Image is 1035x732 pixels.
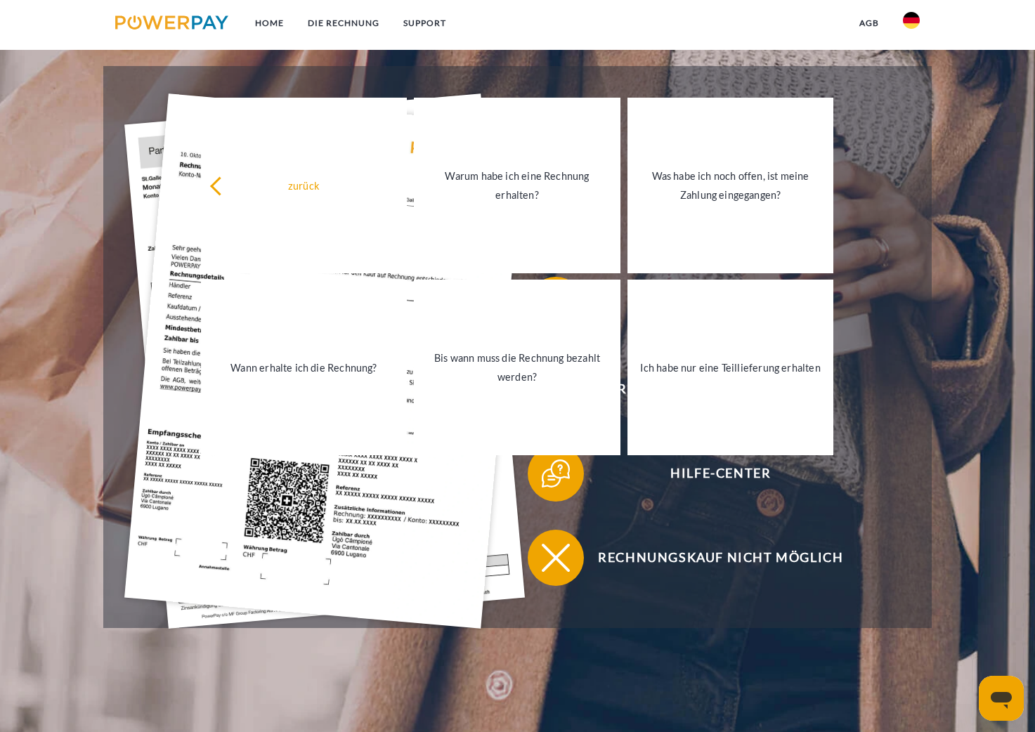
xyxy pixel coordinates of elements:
[422,348,612,386] div: Bis wann muss die Rechnung bezahlt werden?
[528,445,893,502] button: Hilfe-Center
[243,11,296,36] a: Home
[549,530,893,586] span: Rechnungskauf nicht möglich
[538,456,573,491] img: qb_help.svg
[549,445,893,502] span: Hilfe-Center
[422,166,612,204] div: Warum habe ich eine Rechnung erhalten?
[636,166,826,204] div: Was habe ich noch offen, ist meine Zahlung eingegangen?
[296,11,391,36] a: DIE RECHNUNG
[903,12,920,29] img: de
[538,540,573,575] img: qb_close.svg
[391,11,458,36] a: SUPPORT
[847,11,891,36] a: agb
[209,358,399,377] div: Wann erhalte ich die Rechnung?
[528,530,893,586] button: Rechnungskauf nicht möglich
[636,358,826,377] div: Ich habe nur eine Teillieferung erhalten
[209,176,399,195] div: zurück
[979,676,1024,721] iframe: Schaltfläche zum Öffnen des Messaging-Fensters
[115,15,228,30] img: logo-powerpay.svg
[627,98,834,273] a: Was habe ich noch offen, ist meine Zahlung eingegangen?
